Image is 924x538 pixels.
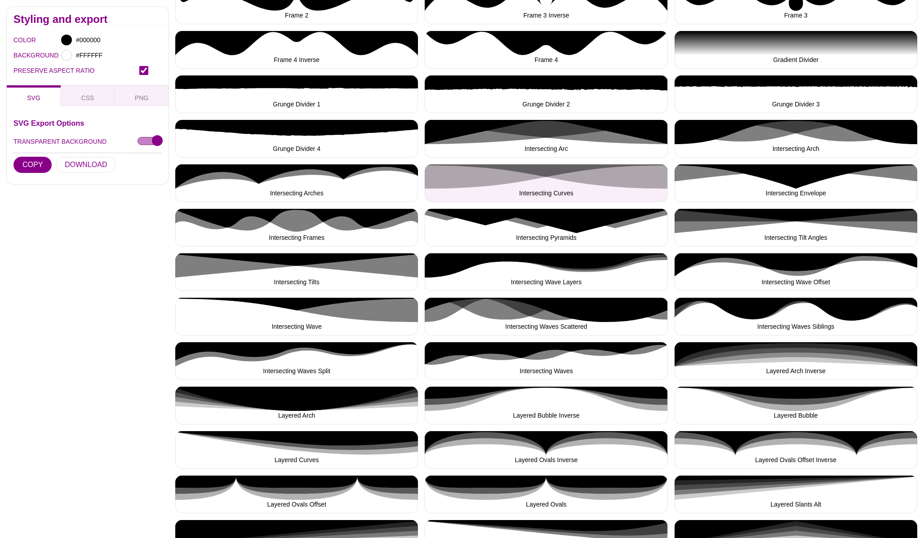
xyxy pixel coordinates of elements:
button: Intersecting Tilts [175,253,418,291]
button: Intersecting Curves [425,164,667,202]
button: Intersecting Waves Siblings [675,298,917,335]
button: Intersecting Arches [175,164,418,202]
button: Layered Curves [175,431,418,469]
button: Intersecting Wave Layers [425,253,667,291]
button: Layered Ovals [425,476,667,513]
button: Frame 4 Inverse [175,31,418,69]
button: PNG [115,85,169,106]
button: COPY [13,157,52,173]
button: Grunge Divider 2 [425,75,667,113]
button: Intersecting Waves Scattered [425,298,667,335]
button: CSS [61,85,115,106]
label: COLOR [13,34,25,46]
button: Intersecting Arc [425,120,667,158]
button: Intersecting Wave [175,298,418,335]
button: Layered Slants Alt [675,476,917,513]
button: Intersecting Envelope [675,164,917,202]
button: Intersecting Arch [675,120,917,158]
button: Layered Ovals Offset [175,476,418,513]
button: Intersecting Tilt Angles [675,209,917,247]
button: Layered Ovals Offset Inverse [675,431,917,469]
button: Gradient Divider [675,31,917,69]
button: Frame 4 [425,31,667,69]
label: BACKGROUND [13,49,25,61]
label: PRESERVE ASPECT RATIO [13,65,139,76]
button: Intersecting Waves [425,342,667,380]
button: Layered Bubble Inverse [425,387,667,424]
button: Layered Arch Inverse [675,342,917,380]
h3: SVG Export Options [13,119,162,127]
button: Grunge Divider 4 [175,120,418,158]
button: Layered Ovals Inverse [425,431,667,469]
button: Layered Bubble [675,387,917,424]
span: PNG [135,94,148,101]
button: Grunge Divider 3 [675,75,917,113]
button: Layered Arch [175,387,418,424]
button: Intersecting Wave Offset [675,253,917,291]
button: DOWNLOAD [56,157,116,173]
label: TRANSPARENT BACKGROUND [13,136,107,147]
button: Grunge Divider 1 [175,75,418,113]
button: Intersecting Frames [175,209,418,247]
h2: Styling and export [13,16,162,23]
button: Intersecting Waves Split [175,342,418,380]
button: Intersecting Pyramids [425,209,667,247]
span: CSS [81,94,94,101]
